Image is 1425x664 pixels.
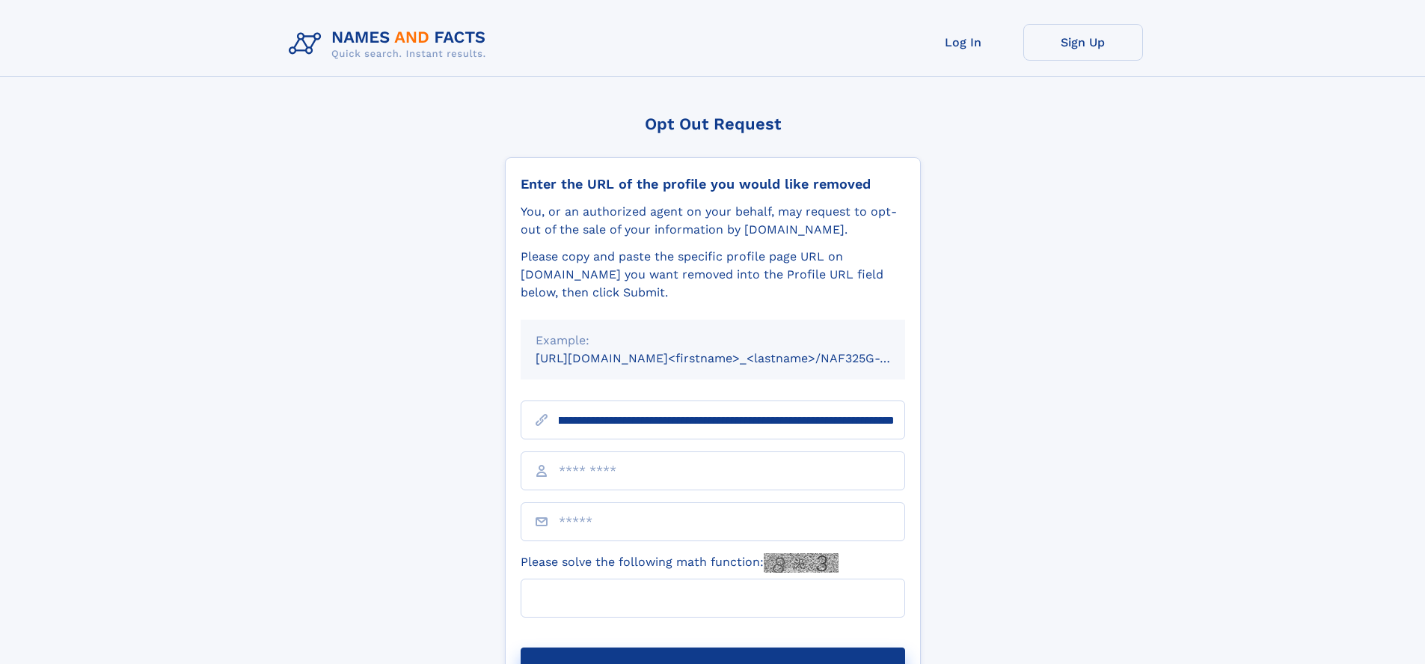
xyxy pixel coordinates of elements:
[904,24,1023,61] a: Log In
[1023,24,1143,61] a: Sign Up
[521,203,905,239] div: You, or an authorized agent on your behalf, may request to opt-out of the sale of your informatio...
[283,24,498,64] img: Logo Names and Facts
[505,115,921,133] div: Opt Out Request
[536,351,934,365] small: [URL][DOMAIN_NAME]<firstname>_<lastname>/NAF325G-xxxxxxxx
[521,176,905,192] div: Enter the URL of the profile you would like removed
[521,553,839,573] label: Please solve the following math function:
[536,332,890,350] div: Example:
[521,248,905,302] div: Please copy and paste the specific profile page URL on [DOMAIN_NAME] you want removed into the Pr...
